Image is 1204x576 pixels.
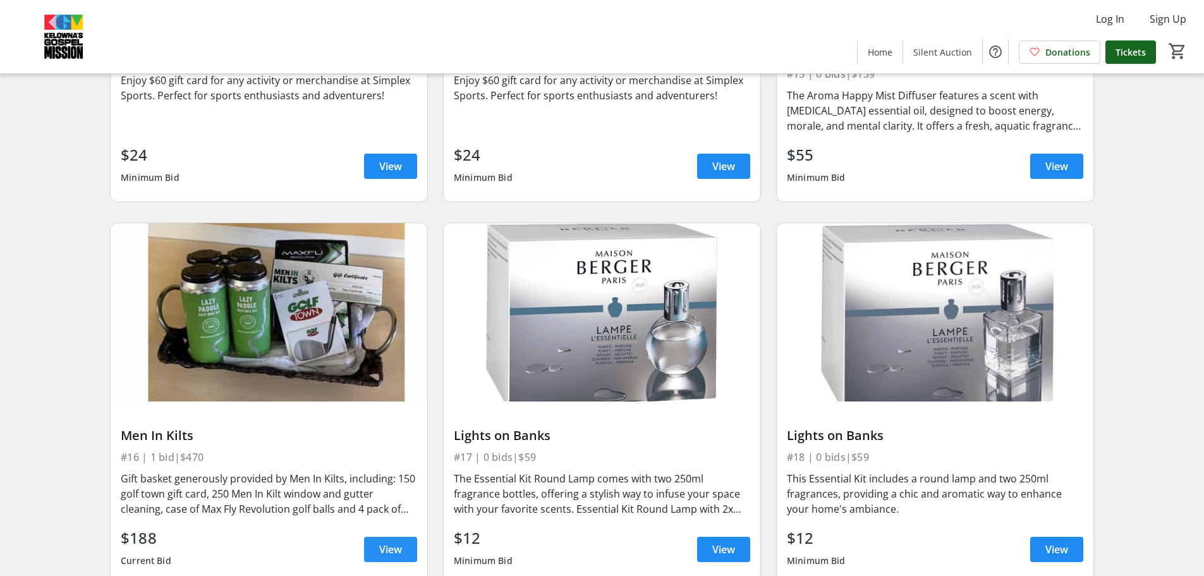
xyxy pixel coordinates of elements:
a: View [1030,154,1083,179]
div: Gift basket generously provided by Men In Kilts, including: 150 golf town gift card, 250 Men In K... [121,471,417,517]
img: Kelowna's Gospel Mission's Logo [8,5,120,68]
div: #17 | 0 bids | $59 [454,448,750,466]
div: Men In Kilts [121,428,417,443]
button: Sign Up [1140,9,1196,29]
a: View [364,537,417,562]
div: Minimum Bid [787,166,846,189]
a: Tickets [1105,40,1156,64]
span: View [1045,159,1068,174]
div: #18 | 0 bids | $59 [787,448,1083,466]
img: Men In Kilts [111,223,427,401]
div: $188 [121,527,171,549]
div: Enjoy $60 gift card for any activity or merchandise at Simplex Sports. Perfect for sports enthusi... [121,73,417,103]
div: Minimum Bid [454,166,513,189]
span: View [712,542,735,557]
div: Minimum Bid [787,549,846,572]
button: Cart [1166,40,1189,63]
div: Lights on Banks [787,428,1083,443]
a: View [697,154,750,179]
div: Minimum Bid [121,166,179,189]
a: Home [858,40,903,64]
span: View [379,159,402,174]
div: This Essential Kit includes a round lamp and two 250ml fragrances, providing a chic and aromatic ... [787,471,1083,517]
span: Donations [1045,46,1090,59]
div: Minimum Bid [454,549,513,572]
a: Donations [1019,40,1100,64]
div: The Aroma Happy Mist Diffuser features a scent with [MEDICAL_DATA] essential oil, designed to boo... [787,88,1083,133]
div: $12 [787,527,846,549]
span: Log In [1096,11,1124,27]
img: Lights on Banks [777,223,1093,401]
a: Silent Auction [903,40,982,64]
div: $24 [121,144,179,166]
img: Lights on Banks [444,223,760,401]
span: Home [868,46,892,59]
div: #16 | 1 bid | $470 [121,448,417,466]
div: $12 [454,527,513,549]
span: View [379,542,402,557]
div: Lights on Banks [454,428,750,443]
span: Tickets [1116,46,1146,59]
button: Help [983,39,1008,64]
button: Log In [1086,9,1134,29]
div: $24 [454,144,513,166]
a: View [1030,537,1083,562]
span: Sign Up [1150,11,1186,27]
div: Current Bid [121,549,171,572]
a: View [697,537,750,562]
div: Enjoy $60 gift card for any activity or merchandise at Simplex Sports. Perfect for sports enthusi... [454,73,750,103]
span: Silent Auction [913,46,972,59]
span: View [712,159,735,174]
a: View [364,154,417,179]
div: The Essential Kit Round Lamp comes with two 250ml fragrance bottles, offering a stylish way to in... [454,471,750,517]
span: View [1045,542,1068,557]
div: $55 [787,144,846,166]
